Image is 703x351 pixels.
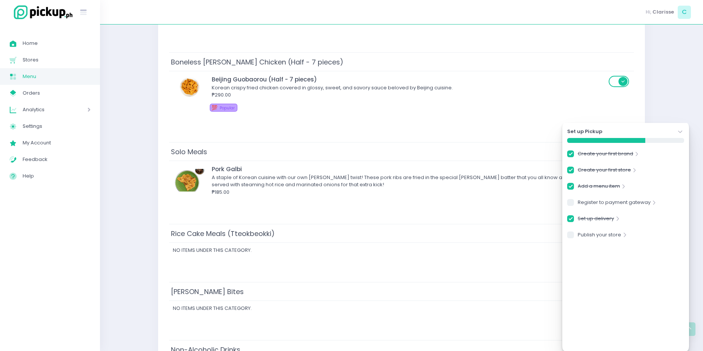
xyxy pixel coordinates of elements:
[211,104,217,111] span: 💯
[212,174,606,189] div: A staple of Korean cuisine with our own [PERSON_NAME] twist! These pork ribs are fried in the spe...
[578,182,620,193] a: Add a menu item
[173,247,252,254] span: No items under this category.
[578,166,631,176] a: Create your first store
[212,91,606,99] div: ₱290.00
[23,171,91,181] span: Help
[652,8,674,16] span: Clarisse
[169,282,634,340] div: [PERSON_NAME] Bites No items under this category.
[169,224,634,282] div: Rice Cake Meals (Tteokbeokki) No items under this category.
[23,88,91,98] span: Orders
[678,6,691,19] span: C
[169,142,634,224] div: Solo Meals Pork GalbiPork GalbiA staple of Korean cuisine with our own [PERSON_NAME] twist! These...
[173,75,207,98] img: Beijing Guobaorou (Half - 7 pieces)
[173,305,252,312] span: No items under this category.
[578,199,651,209] a: Register to payment gateway
[169,285,246,298] span: [PERSON_NAME] Bites
[578,231,621,241] a: Publish your store
[23,121,91,131] span: Settings
[212,84,606,92] div: Korean crispy fried chicken covered in glossy, sweet, and savory sauce beloved by Beijing cuisine.
[23,38,91,48] span: Home
[646,8,651,16] span: Hi,
[567,128,602,135] strong: Set up Pickup
[212,165,606,173] div: Pork Galbi
[169,161,634,199] td: Pork GalbiPork GalbiA staple of Korean cuisine with our own [PERSON_NAME] twist! These pork ribs ...
[169,145,209,158] span: Solo Meals
[23,55,91,65] span: Stores
[212,75,606,84] div: Beijing Guobaorou (Half - 7 pieces)
[169,52,634,142] div: Boneless [PERSON_NAME] Chicken (Half - 7 pieces) Beijing Guobaorou (Half - 7 pieces)Beijing Guoba...
[23,105,66,115] span: Analytics
[169,55,345,69] span: Boneless [PERSON_NAME] Chicken (Half - 7 pieces)
[578,150,633,160] a: Create your first brand
[578,215,614,225] a: Set up delivery
[23,155,91,164] span: Feedback
[220,105,235,111] span: Popular
[9,4,74,20] img: logo
[169,71,634,118] td: Beijing Guobaorou (Half - 7 pieces)Beijing Guobaorou (Half - 7 pieces)Korean crispy fried chicken...
[173,169,207,192] img: Pork Galbi
[169,227,277,240] span: Rice Cake Meals (Tteokbeokki)
[23,138,91,148] span: My Account
[23,72,91,81] span: Menu
[212,189,606,196] div: ₱185.00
